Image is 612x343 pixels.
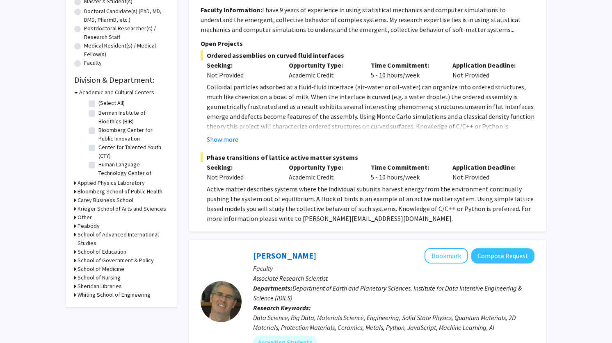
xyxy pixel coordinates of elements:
[201,6,520,34] fg-read-more: I have 9 years of experience in using statistical mechanics and computer simulations to understan...
[446,162,528,182] div: Not Provided
[98,99,125,107] label: (Select All)
[452,60,522,70] p: Application Deadline:
[289,60,359,70] p: Opportunity Type:
[78,256,154,265] h3: School of Government & Policy
[283,162,365,182] div: Academic Credit
[201,50,534,60] span: Ordered assemblies on curved fluid interfaces
[78,196,133,204] h3: Carey Business School
[207,70,276,80] div: Not Provided
[201,6,262,14] b: Faculty Information:
[207,60,276,70] p: Seeking:
[253,313,534,332] div: Data Science, Big Data, Materials Science, Engineering, Solid State Physics, Quantum Materials, 2...
[283,60,365,80] div: Academic Credit
[253,263,534,273] p: Faculty
[253,304,311,312] b: Research Keywords:
[371,162,441,172] p: Time Commitment:
[425,248,468,263] button: Add David Elbert to Bookmarks
[446,60,528,80] div: Not Provided
[365,162,447,182] div: 5 - 10 hours/week
[84,59,102,67] label: Faculty
[84,24,169,41] label: Postdoctoral Researcher(s) / Research Staff
[78,291,151,299] h3: Whiting School of Engineering
[78,213,92,222] h3: Other
[78,222,100,230] h3: Peabody
[201,39,534,48] p: Open Projects
[78,230,169,248] h3: School of Advanced International Studies
[78,282,122,291] h3: Sheridan Libraries
[74,75,169,85] h2: Division & Department:
[207,134,238,144] button: Show more
[207,172,276,182] div: Not Provided
[471,248,534,263] button: Compose Request to David Elbert
[78,204,166,213] h3: Krieger School of Arts and Sciences
[78,187,162,196] h3: Bloomberg School of Public Health
[207,82,534,141] p: Colloidal particles adsorbed at a fluid-fluid interface (air-water or oil-water) can organize int...
[98,160,167,186] label: Human Language Technology Center of Excellence (HLTCOE)
[6,306,35,337] iframe: Chat
[207,162,276,172] p: Seeking:
[84,41,169,59] label: Medical Resident(s) / Medical Fellow(s)
[253,250,316,261] a: [PERSON_NAME]
[98,109,167,126] label: Berman Institute of Bioethics (BIB)
[289,162,359,172] p: Opportunity Type:
[201,152,534,162] span: Phase transitions of lattice active matter systems
[253,273,534,283] p: Associate Research Scientist
[84,7,169,24] label: Doctoral Candidate(s) (PhD, MD, DMD, PharmD, etc.)
[98,126,167,143] label: Bloomberg Center for Public Innovation
[98,143,167,160] label: Center for Talented Youth (CTY)
[78,179,145,187] h3: Applied Physics Laboratory
[78,248,126,256] h3: School of Education
[253,284,292,292] b: Departments:
[253,284,522,302] span: Department of Earth and Planetary Sciences, Institute for Data Intensive Engineering & Science (I...
[452,162,522,172] p: Application Deadline:
[365,60,447,80] div: 5 - 10 hours/week
[79,88,154,97] h3: Academic and Cultural Centers
[371,60,441,70] p: Time Commitment:
[78,265,124,273] h3: School of Medicine
[207,184,534,223] p: Active matter describes systems where the individual subunits harvest energy from the environment...
[78,273,121,282] h3: School of Nursing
